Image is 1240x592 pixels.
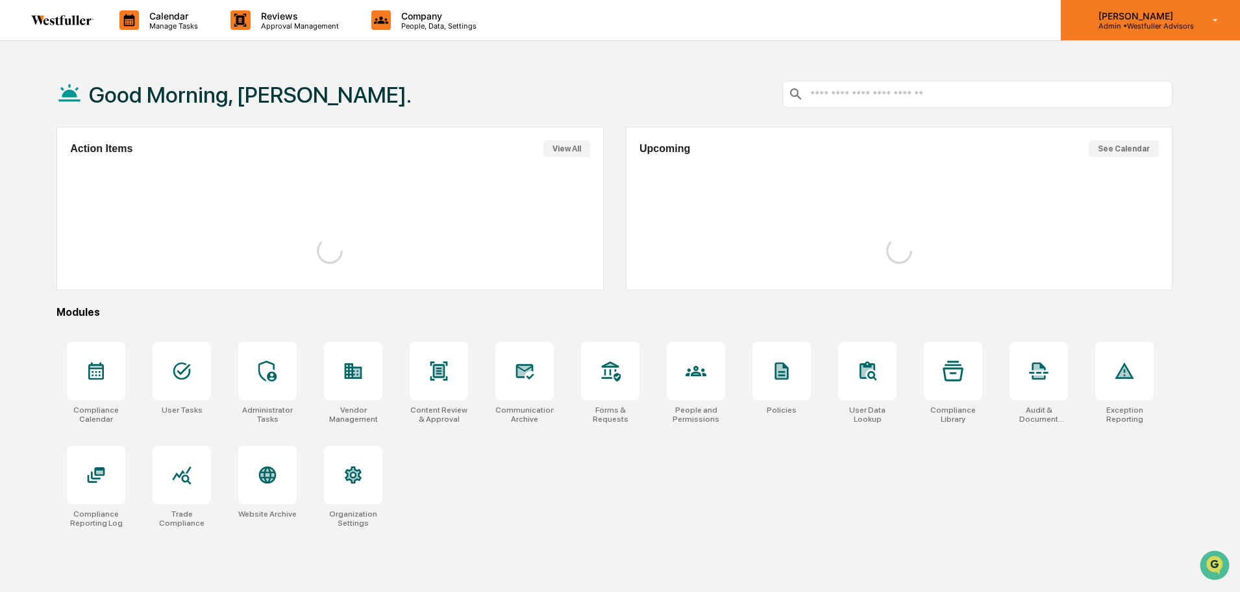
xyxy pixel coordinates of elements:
[495,405,554,424] div: Communications Archive
[238,405,297,424] div: Administrator Tasks
[58,112,179,123] div: We're available if you need us!
[139,10,205,21] p: Calendar
[92,322,157,332] a: Powered byPylon
[40,177,105,187] span: [PERSON_NAME]
[221,103,236,119] button: Start new chat
[324,405,382,424] div: Vendor Management
[89,82,412,108] h1: Good Morning, [PERSON_NAME].
[26,290,82,303] span: Data Lookup
[13,292,23,302] div: 🔎
[1095,405,1154,424] div: Exception Reporting
[67,509,125,528] div: Compliance Reporting Log
[26,266,84,279] span: Preclearance
[1089,140,1159,157] button: See Calendar
[8,285,87,309] a: 🔎Data Lookup
[201,142,236,157] button: See all
[391,21,483,31] p: People, Data, Settings
[581,405,639,424] div: Forms & Requests
[58,99,213,112] div: Start new chat
[924,405,982,424] div: Compliance Library
[838,405,897,424] div: User Data Lookup
[13,199,34,220] img: Rachel Stanley
[1198,549,1234,584] iframe: Open customer support
[129,322,157,332] span: Pylon
[543,140,590,157] button: View All
[162,405,203,415] div: User Tasks
[115,177,142,187] span: [DATE]
[324,509,382,528] div: Organization Settings
[108,212,112,222] span: •
[667,405,725,424] div: People and Permissions
[767,405,797,415] div: Policies
[108,177,112,187] span: •
[67,405,125,424] div: Compliance Calendar
[56,306,1172,318] div: Modules
[115,212,142,222] span: [DATE]
[410,405,468,424] div: Content Review & Approval
[31,15,93,25] img: logo
[13,99,36,123] img: 1746055101610-c473b297-6a78-478c-a979-82029cc54cd1
[13,267,23,277] div: 🖐️
[27,99,51,123] img: 8933085812038_c878075ebb4cc5468115_72.jpg
[13,144,87,155] div: Past conversations
[639,143,690,155] h2: Upcoming
[153,509,211,528] div: Trade Compliance
[94,267,105,277] div: 🗄️
[13,27,236,48] p: How can we help?
[251,10,345,21] p: Reviews
[1088,10,1194,21] p: [PERSON_NAME]
[40,212,105,222] span: [PERSON_NAME]
[1088,21,1194,31] p: Admin • Westfuller Advisors
[139,21,205,31] p: Manage Tasks
[70,143,132,155] h2: Action Items
[251,21,345,31] p: Approval Management
[1010,405,1068,424] div: Audit & Document Logs
[238,509,297,519] div: Website Archive
[8,261,89,284] a: 🖐️Preclearance
[89,261,166,284] a: 🗄️Attestations
[391,10,483,21] p: Company
[107,266,161,279] span: Attestations
[13,164,34,185] img: Rachel Stanley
